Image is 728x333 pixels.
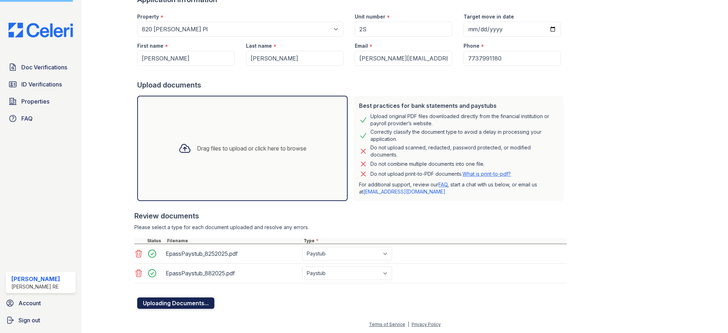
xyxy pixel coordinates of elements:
[370,170,511,178] p: Do not upload print-to-PDF documents.
[134,211,567,221] div: Review documents
[11,283,60,290] div: [PERSON_NAME] RE
[21,97,49,106] span: Properties
[137,13,159,20] label: Property
[355,13,385,20] label: Unit number
[370,144,558,158] div: Do not upload scanned, redacted, password protected, or modified documents.
[359,101,558,110] div: Best practices for bank statements and paystubs
[197,144,306,153] div: Drag files to upload or click here to browse
[462,171,511,177] a: What is print-to-pdf?
[412,322,441,327] a: Privacy Policy
[370,128,558,143] div: Correctly classify the document type to avoid a delay in processing your application.
[11,275,60,283] div: [PERSON_NAME]
[3,23,79,37] img: CE_Logo_Blue-a8612792a0a2168367f1c8372b55b34899dd931a85d93a1a3d3e32e68fde9ad4.png
[370,113,558,127] div: Upload original PDF files downloaded directly from the financial institution or payroll provider’...
[137,80,567,90] div: Upload documents
[166,248,299,259] div: EpassPaystub_8252025.pdf
[137,42,164,49] label: First name
[21,63,67,72] span: Doc Verifications
[359,181,558,195] p: For additional support, review our , start a chat with us below, or email us at
[363,189,445,195] a: [EMAIL_ADDRESS][DOMAIN_NAME]
[18,299,41,307] span: Account
[369,322,405,327] a: Terms of Service
[3,296,79,310] a: Account
[302,238,567,244] div: Type
[438,181,448,187] a: FAQ
[3,313,79,327] a: Sign out
[6,60,76,74] a: Doc Verifications
[146,238,166,244] div: Status
[408,322,409,327] div: |
[370,160,485,168] div: Do not combine multiple documents into one file.
[134,224,567,231] div: Please select a type for each document uploaded and resolve any errors.
[464,42,480,49] label: Phone
[246,42,272,49] label: Last name
[166,238,302,244] div: Filename
[6,94,76,109] a: Properties
[21,80,62,89] span: ID Verifications
[355,42,368,49] label: Email
[6,77,76,91] a: ID Verifications
[21,114,33,123] span: FAQ
[464,13,514,20] label: Target move in date
[166,268,299,279] div: EpassPaystub_882025.pdf
[18,316,40,324] span: Sign out
[6,111,76,126] a: FAQ
[137,297,214,309] button: Uploading Documents...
